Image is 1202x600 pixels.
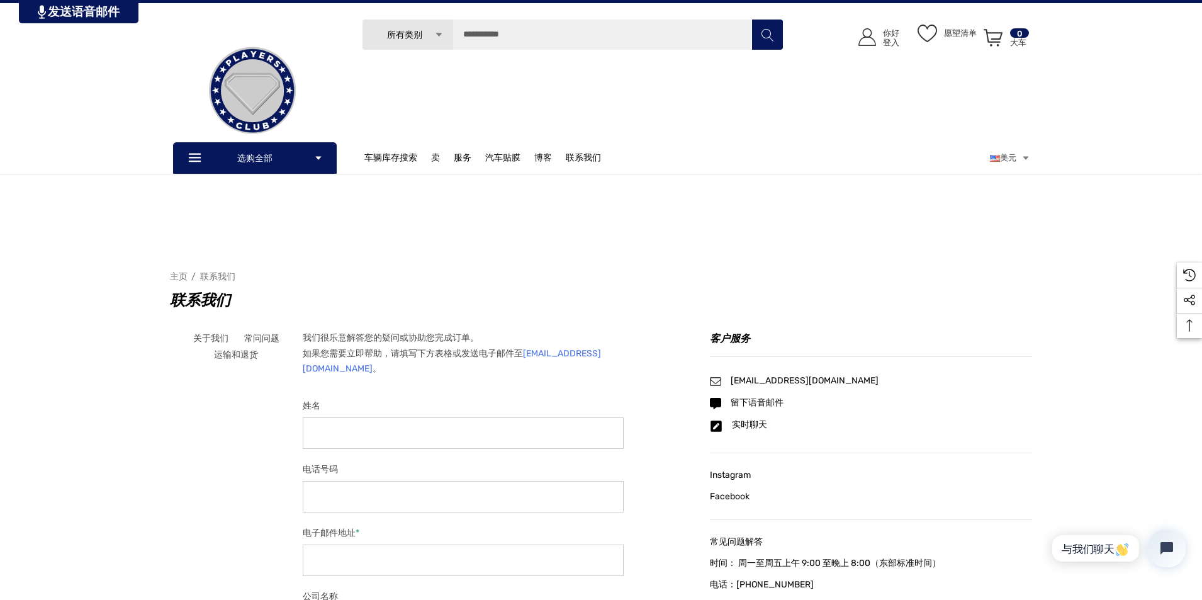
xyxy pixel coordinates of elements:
svg: 图标用户帐户 [858,28,876,46]
font: 客户服务 [710,332,751,344]
button: 搜索 [751,19,783,50]
a: 时间： 周一至周五上午 9:00 至晚上 8:00（东部标准时间） [710,555,1032,572]
font: 联系我们 [566,152,601,163]
font: 服务 [454,152,471,163]
a: 登入 [844,16,906,59]
a: Instagram [710,467,1032,484]
font: 姓名 [303,400,320,411]
font: 选购全部 [237,154,272,164]
font: 实时聊天 [732,419,767,430]
a: 所有类别 图标向下箭头 图标向上箭头 [362,19,453,50]
a: 实时聊天 [732,420,767,430]
a: 博客 [534,152,552,166]
font: 联系我们 [170,292,230,309]
a: 常问问题 [244,331,279,347]
font: 车辆库存搜索 [364,152,417,163]
font: 留下语音邮件 [731,397,784,408]
svg: 图标电子邮件 [710,376,721,387]
a: 服务 [454,152,471,166]
font: 运输和退货 [214,349,258,360]
a: 留下语音邮件 [731,398,784,408]
font: 美元 [1000,153,1016,162]
font: 我们很乐意解答您的疑问或协助您完成订单。 [303,332,479,343]
svg: 图标电子邮件 [710,420,722,433]
a: 常见问题解答 [710,534,1032,550]
font: 汽车贴膜 [485,152,520,163]
svg: 顶部 [1177,319,1202,332]
svg: 图标电子邮件 [710,398,721,409]
font: Instagram [710,470,751,480]
font: 电话：[PHONE_NUMBER] [710,579,814,590]
font: 你好 [883,28,899,38]
a: [EMAIL_ADDRESS][DOMAIN_NAME] [731,376,879,386]
font: 电子邮件地址 [303,528,356,538]
font: 常见问题解答 [710,536,763,547]
font: 大车 [1010,38,1026,47]
a: 愿望清单 愿望清单 [912,16,978,50]
svg: 图标向下箭头 [314,154,323,162]
font: 时间： 周一至周五上午 9:00 至晚上 8:00（东部标准时间） [710,558,941,569]
iframe: Tidio 聊天 [1030,519,1196,578]
font: Facebook [710,491,750,502]
a: 主页 [170,271,188,282]
a: 电话：[PHONE_NUMBER] [710,577,1032,593]
font: 博客 [534,152,552,163]
a: 车辆库存搜索 [364,152,417,166]
font: 关于我们 [193,333,228,344]
font: 电话号码 [303,464,338,475]
font: 常问问题 [244,333,279,344]
font: 所有类别 [387,30,422,40]
a: 购物车中有 0 件商品 [978,16,1030,65]
font: [EMAIL_ADDRESS][DOMAIN_NAME] [731,375,879,386]
img: 玩家俱乐部 | 待售汽车 [189,28,315,154]
a: 联系我们 [200,271,235,282]
font: 登入 [883,38,899,47]
svg: 查看您的购物车 [984,29,1003,47]
font: 如果您需要立即帮助，请填写下方表格或发送电子邮件至 [303,348,523,359]
a: 联系我们 [566,152,601,166]
a: 关于我们 [193,331,228,347]
svg: 图标向下箭头 [434,30,444,40]
svg: 愿望清单 [918,25,937,42]
font: 愿望清单 [944,28,977,38]
svg: 社交媒体 [1183,294,1196,307]
nav: 面包屑 [170,266,1032,288]
a: 卖 [431,145,454,171]
font: 0 [1017,29,1023,38]
a: Facebook [710,489,1032,505]
font: 卖 [431,152,440,163]
svg: 最近浏览 [1183,269,1196,281]
font: 。 [373,363,381,374]
a: 汽车贴膜 [485,145,534,171]
svg: 图标线 [187,151,206,166]
a: 美元 [990,145,1030,171]
a: 运输和退货 [214,347,258,363]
